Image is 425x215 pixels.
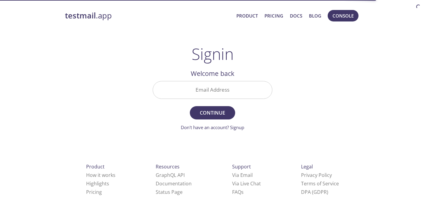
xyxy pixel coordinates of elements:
[86,189,102,195] a: Pricing
[232,172,253,178] a: Via Email
[309,12,321,20] a: Blog
[301,172,332,178] a: Privacy Policy
[86,163,105,170] span: Product
[181,124,244,130] a: Don't have an account? Signup
[301,180,339,187] a: Terms of Service
[190,106,235,119] button: Continue
[232,163,251,170] span: Support
[153,68,272,79] h2: Welcome back
[264,12,283,20] a: Pricing
[232,189,244,195] a: FAQ
[236,12,258,20] a: Product
[196,109,229,117] span: Continue
[86,180,109,187] a: Highlights
[333,12,354,20] span: Console
[65,10,96,21] strong: testmail
[301,189,328,195] a: DPA (GDPR)
[192,45,234,63] h1: Signin
[65,11,232,21] a: testmail.app
[232,180,261,187] a: Via Live Chat
[301,163,313,170] span: Legal
[156,189,183,195] a: Status Page
[86,172,115,178] a: How it works
[241,189,244,195] span: s
[156,163,180,170] span: Resources
[156,172,185,178] a: GraphQL API
[156,180,192,187] a: Documentation
[328,10,358,21] button: Console
[290,12,302,20] a: Docs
